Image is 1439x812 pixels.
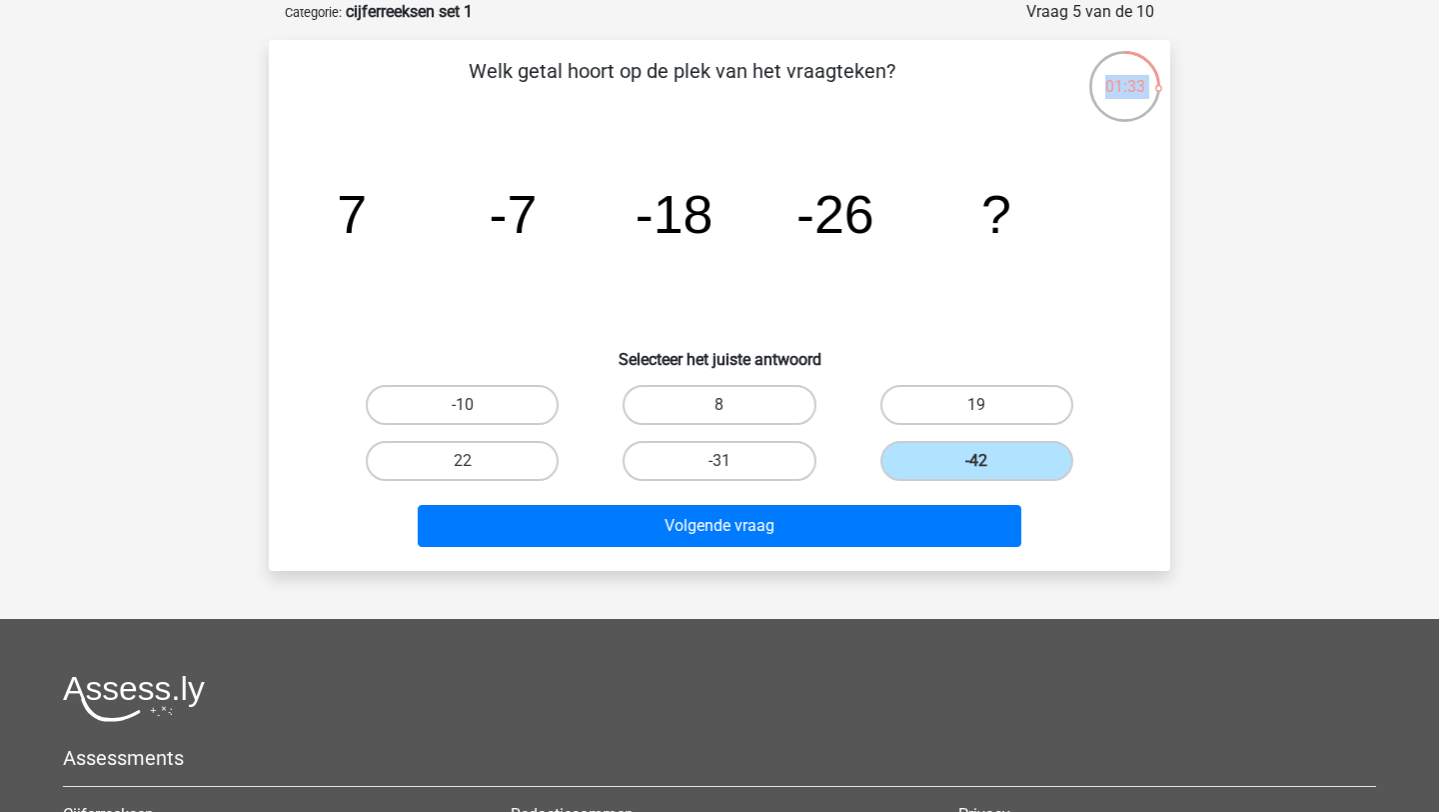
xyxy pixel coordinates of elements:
[880,385,1073,425] label: 19
[301,334,1138,369] h6: Selecteer het juiste antwoord
[636,184,714,244] tspan: -18
[880,441,1073,481] label: -42
[366,441,559,481] label: 22
[346,2,473,21] strong: cijferreeksen set 1
[337,184,367,244] tspan: 7
[1087,49,1162,99] div: 01:33
[63,746,1376,770] h5: Assessments
[63,675,205,722] img: Assessly logo
[301,56,1063,116] p: Welk getal hoort op de plek van het vraagteken?
[796,184,874,244] tspan: -26
[490,184,538,244] tspan: -7
[366,385,559,425] label: -10
[981,184,1011,244] tspan: ?
[418,505,1022,547] button: Volgende vraag
[285,5,342,20] small: Categorie:
[623,441,815,481] label: -31
[623,385,815,425] label: 8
